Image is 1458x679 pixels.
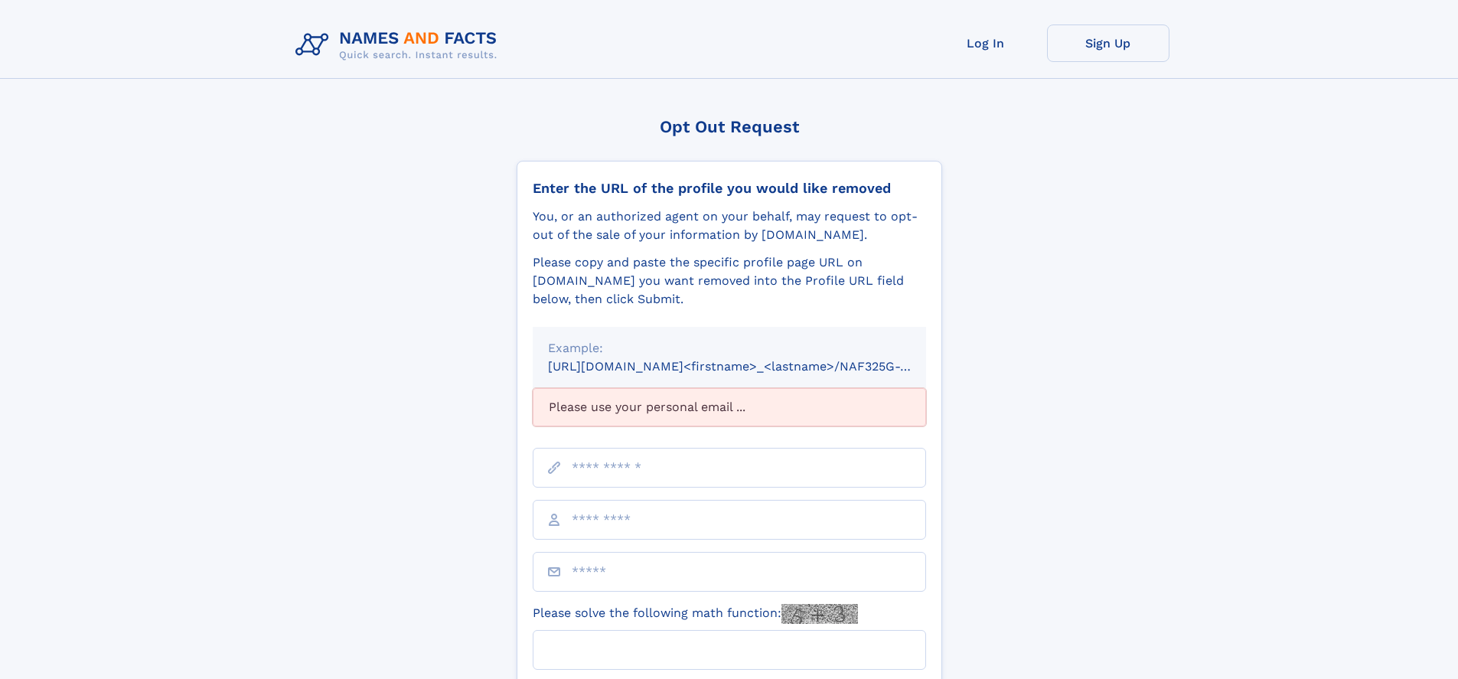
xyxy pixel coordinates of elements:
div: Enter the URL of the profile you would like removed [533,180,926,197]
div: Example: [548,339,911,357]
a: Log In [925,24,1047,62]
div: You, or an authorized agent on your behalf, may request to opt-out of the sale of your informatio... [533,207,926,244]
div: Opt Out Request [517,117,942,136]
div: Please copy and paste the specific profile page URL on [DOMAIN_NAME] you want removed into the Pr... [533,253,926,308]
div: Please use your personal email ... [533,388,926,426]
a: Sign Up [1047,24,1169,62]
img: Logo Names and Facts [289,24,510,66]
label: Please solve the following math function: [533,604,858,624]
small: [URL][DOMAIN_NAME]<firstname>_<lastname>/NAF325G-xxxxxxxx [548,359,955,374]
